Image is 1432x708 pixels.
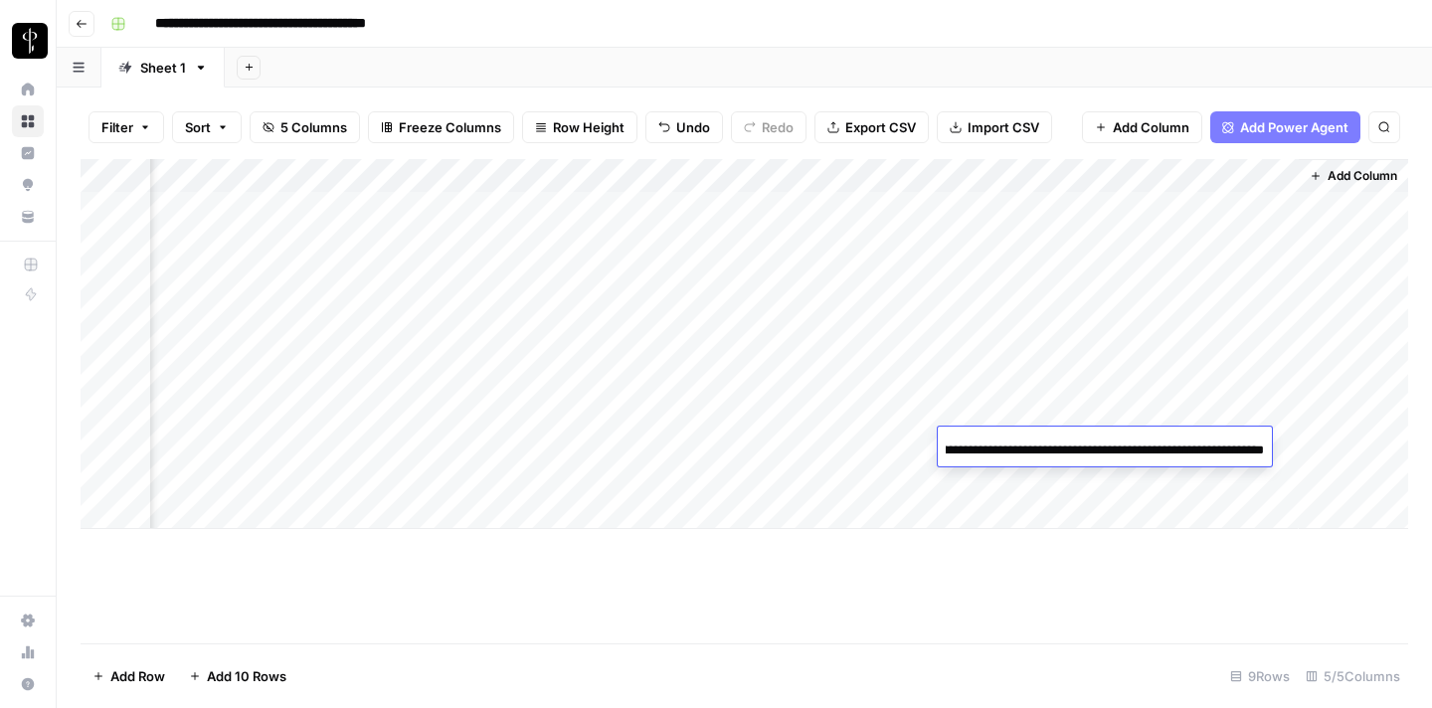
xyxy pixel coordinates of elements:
a: Home [12,74,44,105]
button: Export CSV [814,111,929,143]
a: Browse [12,105,44,137]
button: Sort [172,111,242,143]
button: Redo [731,111,806,143]
a: Your Data [12,201,44,233]
img: LP Production Workloads Logo [12,23,48,59]
a: Usage [12,636,44,668]
button: Add 10 Rows [177,660,298,692]
button: Add Power Agent [1210,111,1360,143]
button: Filter [89,111,164,143]
span: Add Row [110,666,165,686]
button: Undo [645,111,723,143]
span: Add 10 Rows [207,666,286,686]
button: Import CSV [937,111,1052,143]
button: Add Column [1302,163,1405,189]
div: 5/5 Columns [1298,660,1408,692]
a: Opportunities [12,169,44,201]
button: Workspace: LP Production Workloads [12,16,44,66]
span: Row Height [553,117,625,137]
span: Freeze Columns [399,117,501,137]
button: Add Row [81,660,177,692]
span: Import CSV [968,117,1039,137]
span: Undo [676,117,710,137]
button: Add Column [1082,111,1202,143]
span: Add Power Agent [1240,117,1348,137]
span: Add Column [1113,117,1189,137]
a: Settings [12,605,44,636]
button: Row Height [522,111,637,143]
button: Help + Support [12,668,44,700]
a: Insights [12,137,44,169]
a: Sheet 1 [101,48,225,88]
span: Add Column [1328,167,1397,185]
span: 5 Columns [280,117,347,137]
span: Filter [101,117,133,137]
div: Sheet 1 [140,58,186,78]
button: 5 Columns [250,111,360,143]
span: Redo [762,117,794,137]
span: Export CSV [845,117,916,137]
div: 9 Rows [1222,660,1298,692]
button: Freeze Columns [368,111,514,143]
span: Sort [185,117,211,137]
